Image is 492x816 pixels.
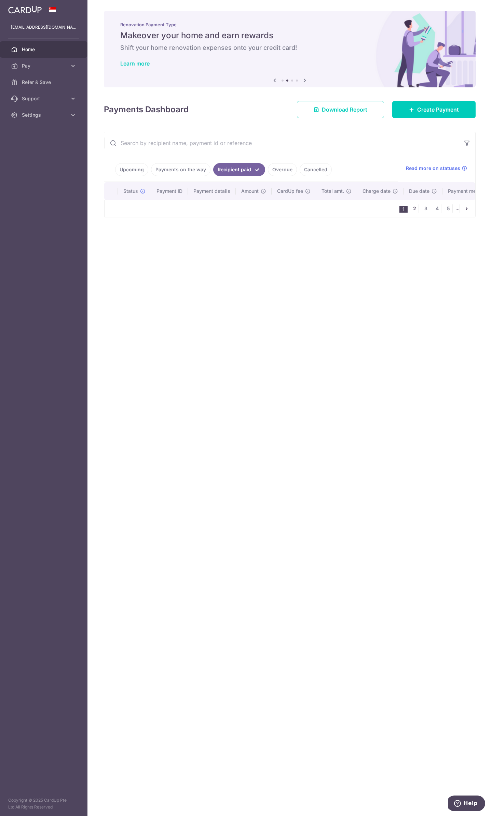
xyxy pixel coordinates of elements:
a: Download Report [297,101,384,118]
img: Renovation banner [104,11,476,87]
img: CardUp [8,5,42,14]
span: Status [123,188,138,195]
input: Search by recipient name, payment id or reference [104,132,459,154]
span: Home [22,46,67,53]
span: Pay [22,62,67,69]
p: [EMAIL_ADDRESS][DOMAIN_NAME] [11,24,77,31]
li: ... [455,204,460,213]
a: 2 [410,204,419,213]
span: Charge date [363,188,391,195]
p: Renovation Payment Type [120,22,459,27]
th: Payment ID [151,182,188,200]
h4: Payments Dashboard [104,103,189,116]
a: 4 [433,204,441,213]
span: Support [22,95,67,102]
iframe: Opens a widget where you can find more information [448,796,485,813]
a: Learn more [120,60,150,67]
nav: pager [399,200,475,217]
a: Payments on the way [151,163,210,176]
a: Cancelled [300,163,332,176]
span: Due date [409,188,429,195]
li: 1 [399,206,408,213]
span: Read more on statuses [406,165,460,172]
a: Recipient paid [213,163,265,176]
span: Settings [22,112,67,118]
h5: Makeover your home and earn rewards [120,30,459,41]
a: Create Payment [392,101,476,118]
span: Refer & Save [22,79,67,86]
th: Payment details [188,182,236,200]
span: Amount [241,188,259,195]
span: Total amt. [322,188,344,195]
span: Download Report [322,105,367,114]
span: Create Payment [417,105,459,114]
a: Read more on statuses [406,165,467,172]
a: 3 [422,204,430,213]
a: Upcoming [115,163,148,176]
a: Overdue [268,163,297,176]
a: 5 [444,204,452,213]
h6: Shift your home renovation expenses onto your credit card! [120,44,459,52]
span: CardUp fee [277,188,303,195]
